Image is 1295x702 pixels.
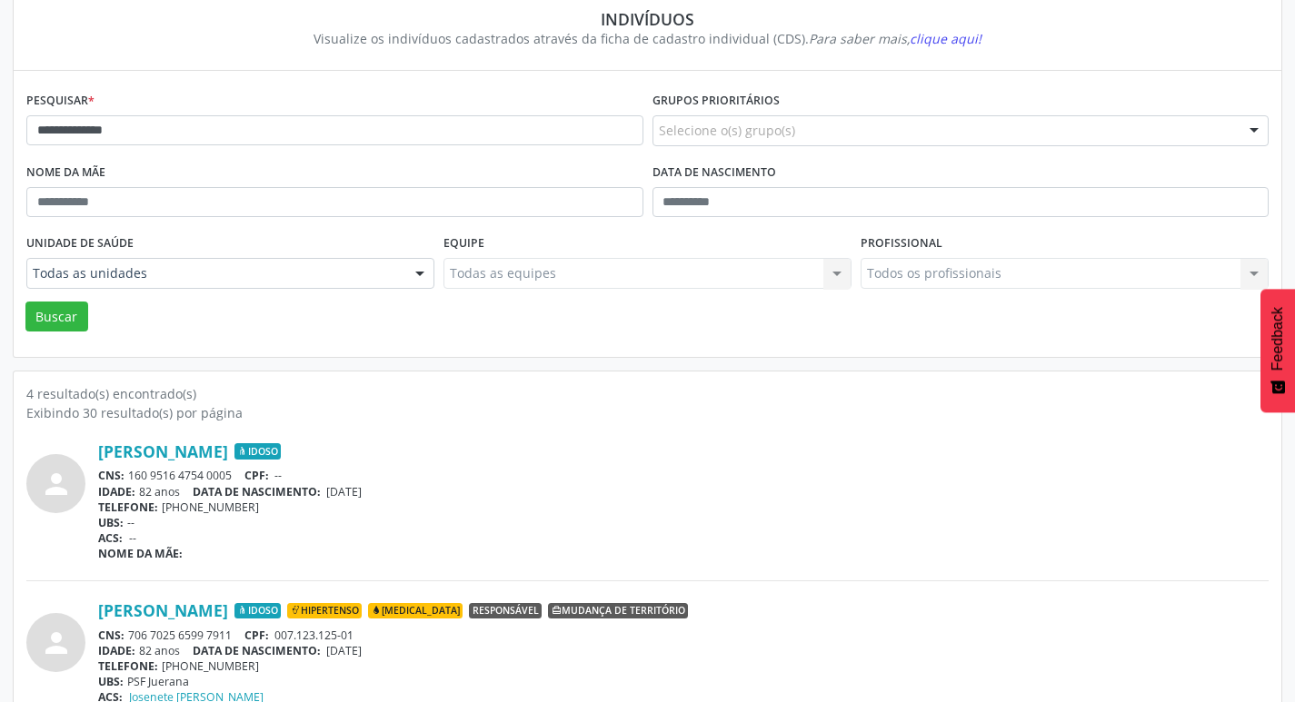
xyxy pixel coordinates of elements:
span: Feedback [1270,307,1286,371]
span: TELEFONE: [98,658,158,674]
div: 82 anos [98,643,1269,658]
div: 160 9516 4754 0005 [98,468,1269,483]
span: NOME DA MÃE: [98,546,183,561]
span: UBS: [98,515,124,530]
span: -- [129,530,136,546]
a: [PERSON_NAME] [98,441,228,461]
div: 4 resultado(s) encontrado(s) [26,384,1269,403]
span: ACS: [98,530,123,546]
i: person [40,627,73,659]
span: 007.123.125-01 [274,628,354,643]
span: Mudança de território [548,603,688,619]
div: -- [98,515,1269,530]
span: Hipertenso [287,603,362,619]
span: Selecione o(s) grupo(s) [659,121,795,140]
span: [MEDICAL_DATA] [368,603,463,619]
label: Equipe [443,230,484,258]
div: 82 anos [98,484,1269,499]
div: Exibindo 30 resultado(s) por página [26,403,1269,422]
label: Profissional [861,230,942,258]
span: TELEFONE: [98,499,158,515]
button: Buscar [25,302,88,332]
label: Data de nascimento [652,159,776,187]
label: Pesquisar [26,87,95,115]
span: CPF: [244,628,269,643]
span: UBS: [98,674,124,689]
div: 706 7025 6599 7911 [98,628,1269,643]
span: [DATE] [326,484,362,499]
span: CNS: [98,468,125,483]
span: IDADE: [98,484,135,499]
i: person [40,468,73,500]
button: Feedback - Mostrar pesquisa [1260,289,1295,412]
span: Idoso [234,603,281,619]
span: Responsável [469,603,542,619]
span: Todas as unidades [33,264,397,282]
span: CPF: [244,468,269,483]
span: [DATE] [326,643,362,658]
span: CNS: [98,628,125,643]
div: Visualize os indivíduos cadastrados através da ficha de cadastro individual (CDS). [39,29,1256,48]
label: Unidade de saúde [26,230,134,258]
div: Indivíduos [39,9,1256,29]
span: DATA DE NASCIMENTO: [193,643,321,658]
i: Para saber mais, [809,30,981,47]
label: Grupos prioritários [652,87,780,115]
a: [PERSON_NAME] [98,600,228,620]
div: [PHONE_NUMBER] [98,658,1269,674]
div: PSF Juerana [98,674,1269,689]
span: IDADE: [98,643,135,658]
span: Idoso [234,443,281,460]
span: -- [274,468,282,483]
span: DATA DE NASCIMENTO: [193,484,321,499]
span: clique aqui! [910,30,981,47]
div: [PHONE_NUMBER] [98,499,1269,515]
label: Nome da mãe [26,159,105,187]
